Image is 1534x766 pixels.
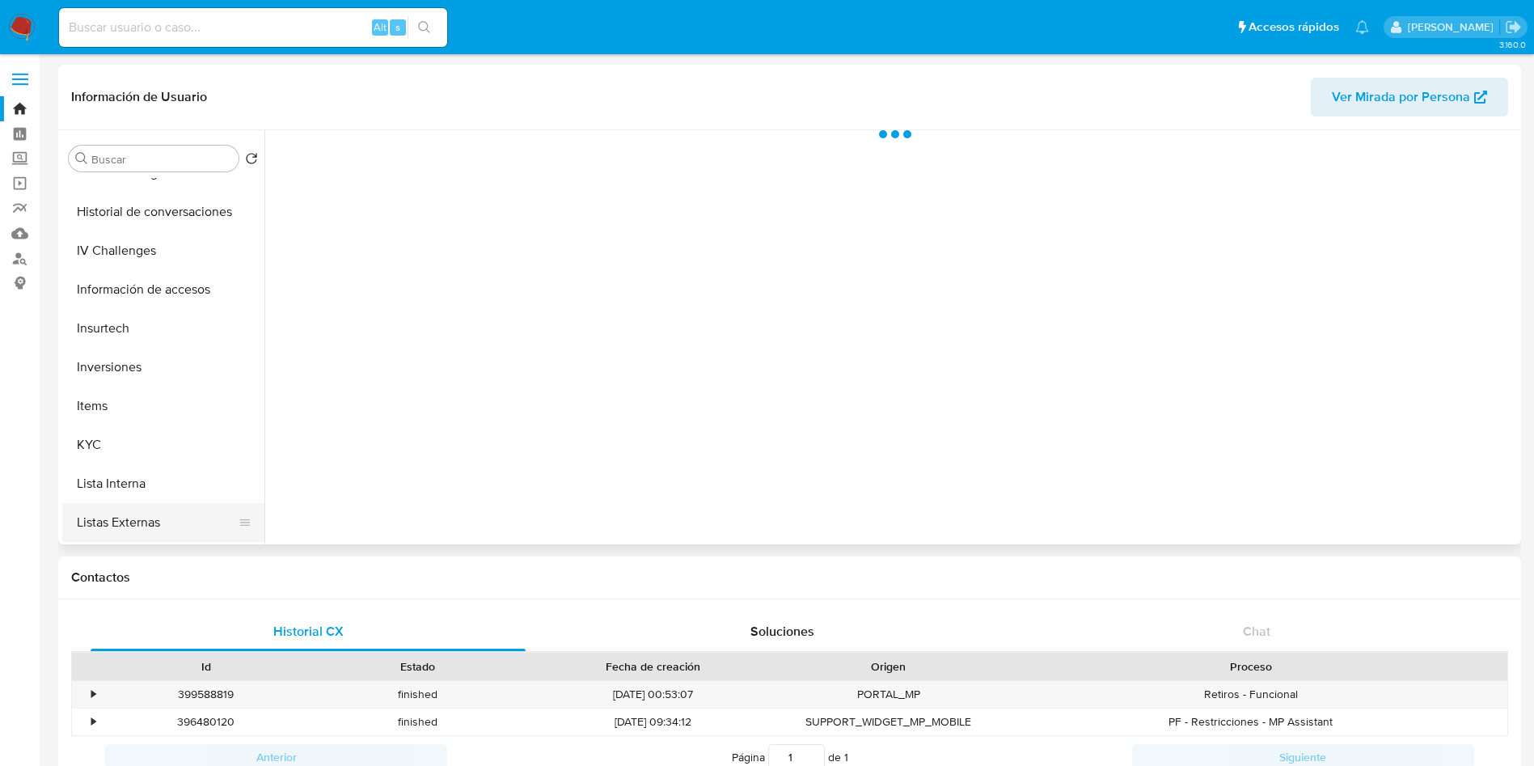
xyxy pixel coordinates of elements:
[995,681,1507,708] div: Retiros - Funcional
[62,425,264,464] button: KYC
[62,193,264,231] button: Historial de conversaciones
[245,152,258,170] button: Volver al orden por defecto
[62,464,264,503] button: Lista Interna
[62,387,264,425] button: Items
[59,17,447,38] input: Buscar usuario o caso...
[783,681,995,708] div: PORTAL_MP
[1243,622,1270,641] span: Chat
[62,309,264,348] button: Insurtech
[1505,19,1522,36] a: Salir
[91,152,232,167] input: Buscar
[1311,78,1508,116] button: Ver Mirada por Persona
[62,348,264,387] button: Inversiones
[524,709,783,735] div: [DATE] 09:34:12
[1355,20,1369,34] a: Notificaciones
[794,658,983,675] div: Origen
[273,622,344,641] span: Historial CX
[395,19,400,35] span: s
[62,231,264,270] button: IV Challenges
[374,19,387,35] span: Alt
[750,622,814,641] span: Soluciones
[100,709,312,735] div: 396480120
[1249,19,1339,36] span: Accesos rápidos
[1408,19,1499,35] p: eliana.eguerrero@mercadolibre.com
[783,709,995,735] div: SUPPORT_WIDGET_MP_MOBILE
[62,542,264,581] button: Marcas AML
[62,270,264,309] button: Información de accesos
[71,89,207,105] h1: Información de Usuario
[312,681,524,708] div: finished
[100,681,312,708] div: 399588819
[535,658,771,675] div: Fecha de creación
[408,16,441,39] button: search-icon
[71,569,1508,586] h1: Contactos
[75,152,88,165] button: Buscar
[112,658,301,675] div: Id
[995,709,1507,735] div: PF - Restricciones - MP Assistant
[312,709,524,735] div: finished
[62,503,251,542] button: Listas Externas
[524,681,783,708] div: [DATE] 00:53:07
[91,687,95,702] div: •
[91,714,95,730] div: •
[1332,78,1470,116] span: Ver Mirada por Persona
[844,749,848,765] span: 1
[323,658,513,675] div: Estado
[1006,658,1496,675] div: Proceso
